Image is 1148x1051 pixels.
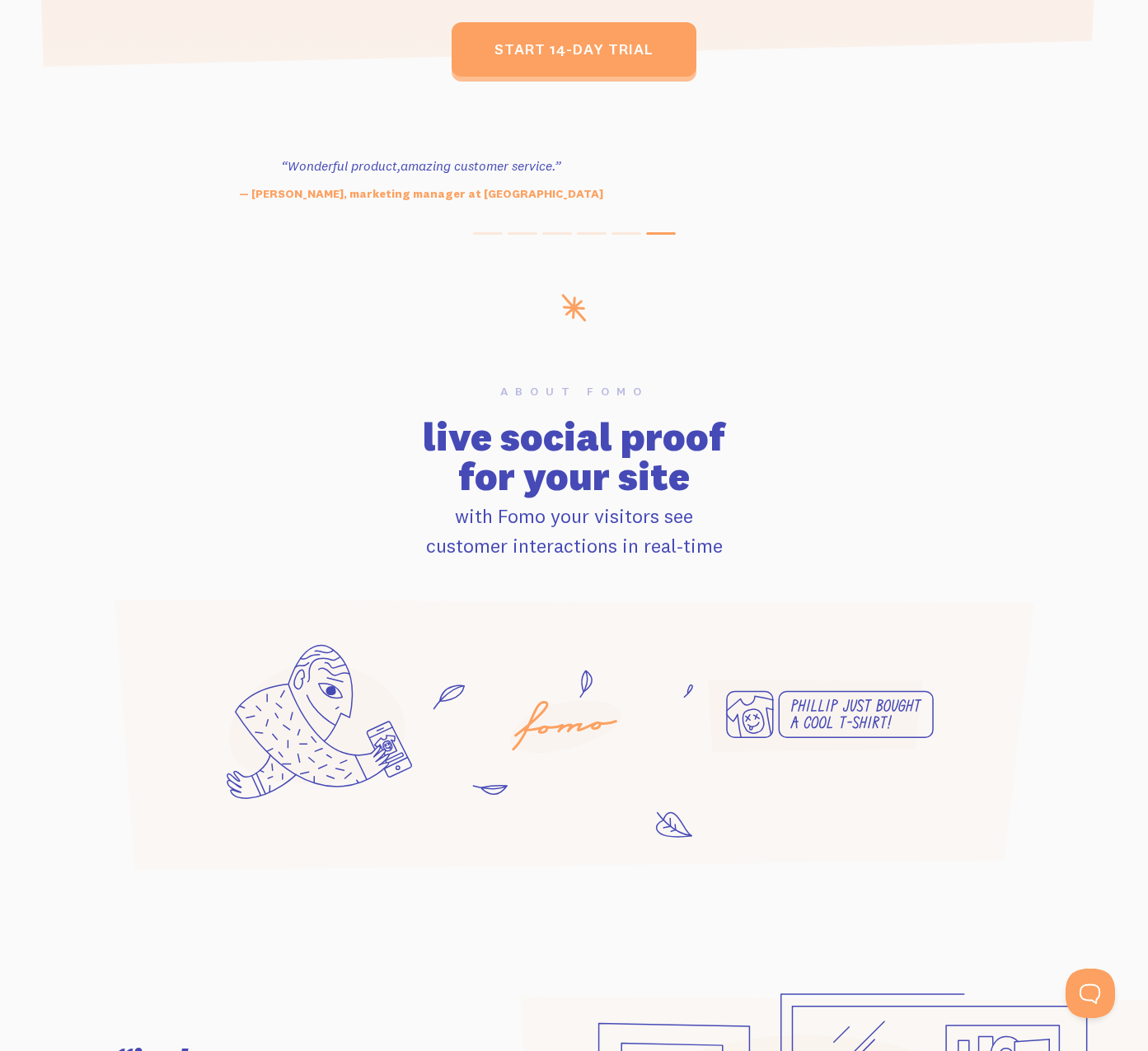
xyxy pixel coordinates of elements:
[115,385,1034,397] h6: About Fomo
[196,185,646,203] p: — [PERSON_NAME], marketing manager at [GEOGRAPHIC_DATA]
[452,22,696,77] a: start 14-day trial
[196,156,646,175] h3: “Wonderful product, amazing customer service.”
[1066,969,1115,1018] iframe: Help Scout Beacon - Open
[115,501,1034,560] p: with Fomo your visitors see customer interactions in real-time
[115,417,1034,496] h2: live social proof for your site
